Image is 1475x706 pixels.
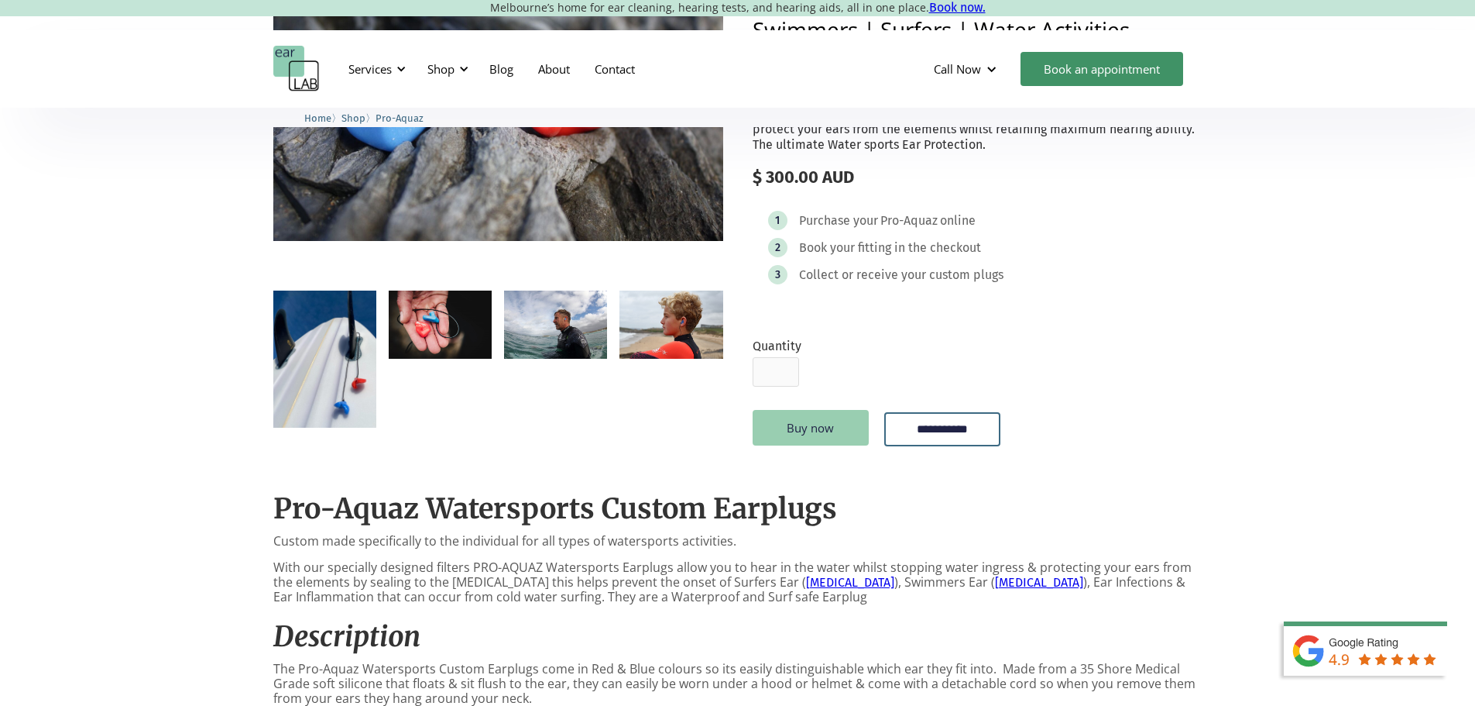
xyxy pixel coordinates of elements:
a: open lightbox [619,291,722,360]
a: Buy now [753,410,869,446]
a: Blog [477,46,526,91]
a: open lightbox [389,291,492,360]
a: open lightbox [504,291,607,360]
li: 〉 [341,110,376,126]
p: Custom made specifically to the individual for all types of watersports activities. [273,534,1202,549]
a: open lightbox [273,291,376,428]
div: Call Now [921,46,1013,92]
div: Collect or receive your custom plugs [799,267,1003,283]
span: Pro-Aquaz [376,112,424,124]
a: Contact [582,46,647,91]
div: Services [339,46,410,92]
h2: Pro-Aquaz Watersports Custom Earplugs [273,492,1202,525]
a: Home [304,110,331,125]
div: Book your fitting in the checkout [799,240,981,256]
div: online [940,213,976,229]
label: Quantity [753,339,801,353]
div: 3 [775,269,780,281]
div: Call Now [934,61,981,77]
div: Shop [427,61,455,77]
div: 2 [775,242,780,253]
div: 1 [775,215,780,226]
a: Shop [341,110,365,125]
div: $ 300.00 AUD [753,167,1202,188]
h2: Swimmers | Surfers | Water Activities [753,19,1202,40]
span: Home [304,112,331,124]
span: Shop [341,112,365,124]
div: Pro-Aquaz [880,213,938,229]
a: Book an appointment [1020,52,1183,86]
a: [MEDICAL_DATA] [995,575,1083,590]
div: Purchase your [799,213,878,229]
a: home [273,46,320,92]
li: 〉 [304,110,341,126]
div: Services [348,61,392,77]
div: Shop [418,46,473,92]
a: Pro-Aquaz [376,110,424,125]
p: With our specially designed filters PRO-AQUAZ Watersports Earplugs allow you to hear in the water... [273,560,1202,605]
a: [MEDICAL_DATA] [806,575,894,590]
a: About [526,46,582,91]
em: Description [273,619,420,654]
